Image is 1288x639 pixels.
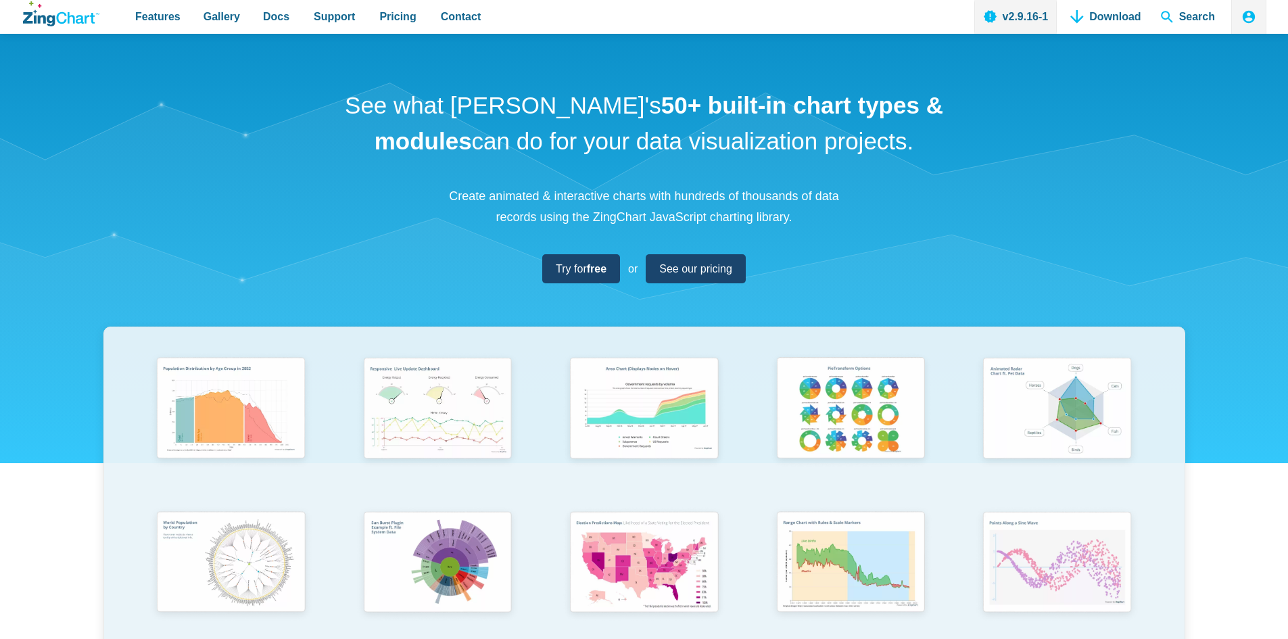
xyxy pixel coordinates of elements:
[646,254,746,283] a: See our pricing
[135,7,181,26] span: Features
[441,7,481,26] span: Contact
[542,254,620,283] a: Try forfree
[334,351,541,504] a: Responsive Live Update Dashboard
[974,351,1139,469] img: Animated Radar Chart ft. Pet Data
[556,260,606,278] span: Try for
[768,351,933,469] img: Pie Transform Options
[442,186,847,227] p: Create animated & interactive charts with hundreds of thousands of data records using the ZingCha...
[954,351,1161,504] a: Animated Radar Chart ft. Pet Data
[148,351,313,469] img: Population Distribution by Age Group in 2052
[628,260,638,278] span: or
[263,7,289,26] span: Docs
[747,351,954,504] a: Pie Transform Options
[355,505,520,623] img: Sun Burst Plugin Example ft. File System Data
[768,505,933,623] img: Range Chart with Rultes & Scale Markers
[355,351,520,469] img: Responsive Live Update Dashboard
[974,505,1139,623] img: Points Along a Sine Wave
[659,260,732,278] span: See our pricing
[204,7,240,26] span: Gallery
[541,351,748,504] a: Area Chart (Displays Nodes on Hover)
[379,7,416,26] span: Pricing
[340,88,949,159] h1: See what [PERSON_NAME]'s can do for your data visualization projects.
[587,263,606,275] strong: free
[128,351,335,504] a: Population Distribution by Age Group in 2052
[314,7,355,26] span: Support
[561,351,726,469] img: Area Chart (Displays Nodes on Hover)
[561,505,726,623] img: Election Predictions Map
[375,92,943,154] strong: 50+ built-in chart types & modules
[23,1,99,26] a: ZingChart Logo. Click to return to the homepage
[148,505,313,623] img: World Population by Country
